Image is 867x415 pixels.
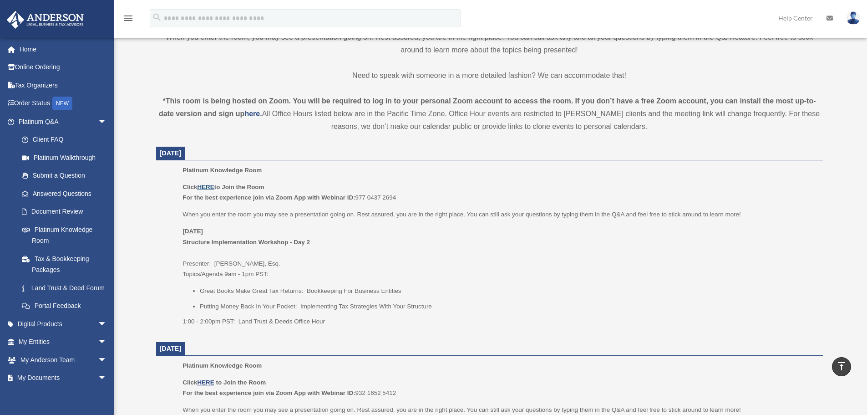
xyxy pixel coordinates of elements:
[216,379,266,386] b: to Join the Room
[52,97,72,110] div: NEW
[6,40,121,58] a: Home
[183,182,816,203] p: 977 0437 2694
[160,345,182,352] span: [DATE]
[152,12,162,22] i: search
[183,239,310,246] b: Structure Implementation Workshop - Day 2
[847,11,860,25] img: User Pic
[98,315,116,333] span: arrow_drop_down
[197,379,214,386] a: HERE
[244,110,260,118] a: here
[13,250,121,279] a: Tax & Bookkeeping Packages
[123,16,134,24] a: menu
[197,184,214,190] a: HERE
[98,369,116,388] span: arrow_drop_down
[13,220,116,250] a: Platinum Knowledge Room
[832,357,851,376] a: vertical_align_top
[160,149,182,157] span: [DATE]
[159,97,816,118] strong: *This room is being hosted on Zoom. You will be required to log in to your personal Zoom account ...
[183,362,262,369] span: Platinum Knowledge Room
[183,184,264,190] b: Click to Join the Room
[156,69,823,82] p: Need to speak with someone in a more detailed fashion? We can accommodate that!
[98,333,116,352] span: arrow_drop_down
[183,194,355,201] b: For the best experience join via Zoom App with Webinar ID:
[98,351,116,369] span: arrow_drop_down
[13,203,121,221] a: Document Review
[183,379,216,386] b: Click
[6,333,121,351] a: My Entitiesarrow_drop_down
[836,361,847,372] i: vertical_align_top
[13,184,121,203] a: Answered Questions
[6,351,121,369] a: My Anderson Teamarrow_drop_down
[98,113,116,131] span: arrow_drop_down
[6,94,121,113] a: Order StatusNEW
[183,316,816,327] p: 1:00 - 2:00pm PST: Land Trust & Deeds Office Hour
[6,315,121,333] a: Digital Productsarrow_drop_down
[13,131,121,149] a: Client FAQ
[13,297,121,315] a: Portal Feedback
[200,286,816,297] li: Great Books Make Great Tax Returns: Bookkeeping For Business Entities
[13,149,121,167] a: Platinum Walkthrough
[156,31,823,56] p: When you enter the room, you may see a presentation going on. Rest assured, you are in the right ...
[156,95,823,133] div: All Office Hours listed below are in the Pacific Time Zone. Office Hour events are restricted to ...
[13,167,121,185] a: Submit a Question
[183,377,816,399] p: 932 1652 5412
[6,369,121,387] a: My Documentsarrow_drop_down
[183,228,203,235] u: [DATE]
[200,301,816,312] li: Putting Money Back In Your Pocket: Implementing Tax Strategies With Your Structure
[183,209,816,220] p: When you enter the room you may see a presentation going on. Rest assured, you are in the right p...
[183,167,262,174] span: Platinum Knowledge Room
[6,113,121,131] a: Platinum Q&Aarrow_drop_down
[4,11,86,29] img: Anderson Advisors Platinum Portal
[260,110,262,118] strong: .
[6,76,121,94] a: Tax Organizers
[183,389,355,396] b: For the best experience join via Zoom App with Webinar ID:
[6,58,121,77] a: Online Ordering
[13,279,121,297] a: Land Trust & Deed Forum
[183,226,816,280] p: Presenter: [PERSON_NAME], Esq. Topics/Agenda 9am - 1pm PST:
[123,13,134,24] i: menu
